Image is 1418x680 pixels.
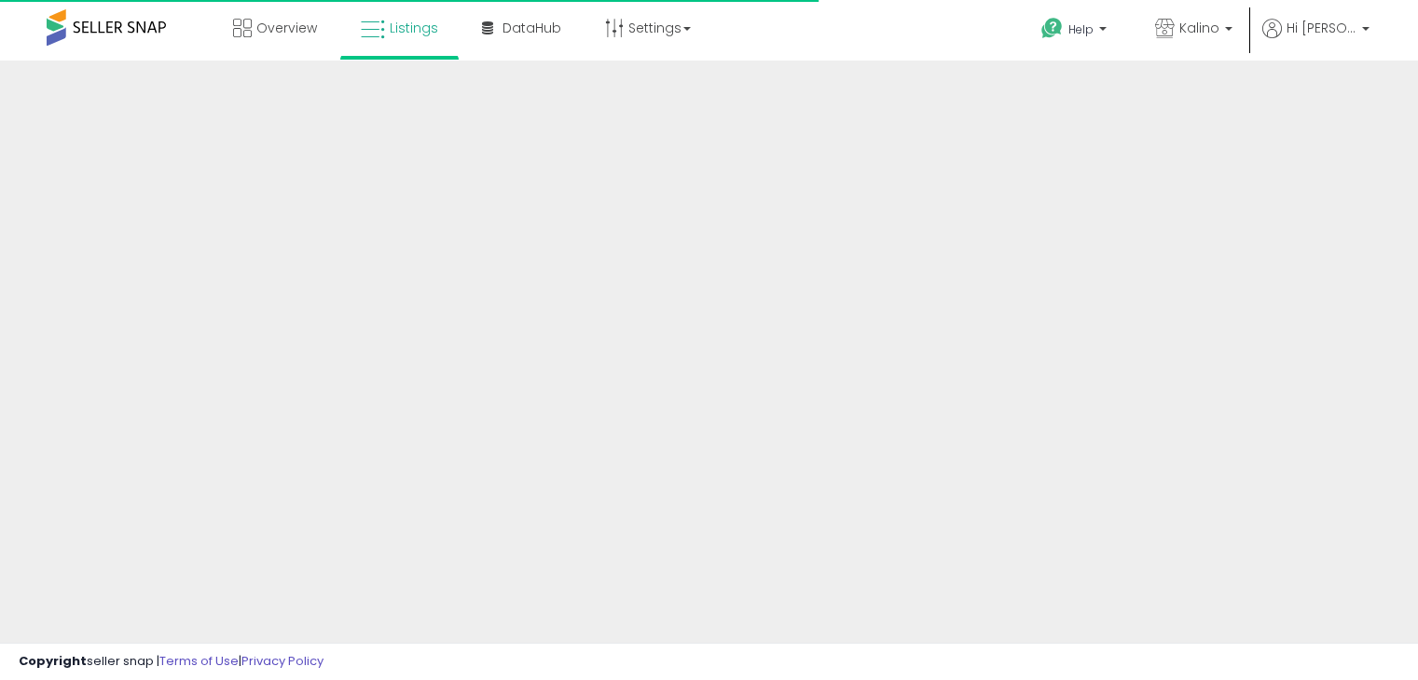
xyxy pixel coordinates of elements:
span: Hi [PERSON_NAME] [1287,19,1356,37]
strong: Copyright [19,652,87,670]
span: DataHub [502,19,561,37]
span: Listings [390,19,438,37]
span: Overview [256,19,317,37]
div: seller snap | | [19,653,324,671]
i: Get Help [1040,17,1064,40]
a: Help [1026,3,1125,61]
a: Privacy Policy [241,652,324,670]
a: Hi [PERSON_NAME] [1262,19,1370,61]
a: Terms of Use [159,652,239,670]
span: Kalino [1179,19,1219,37]
span: Help [1068,21,1094,37]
